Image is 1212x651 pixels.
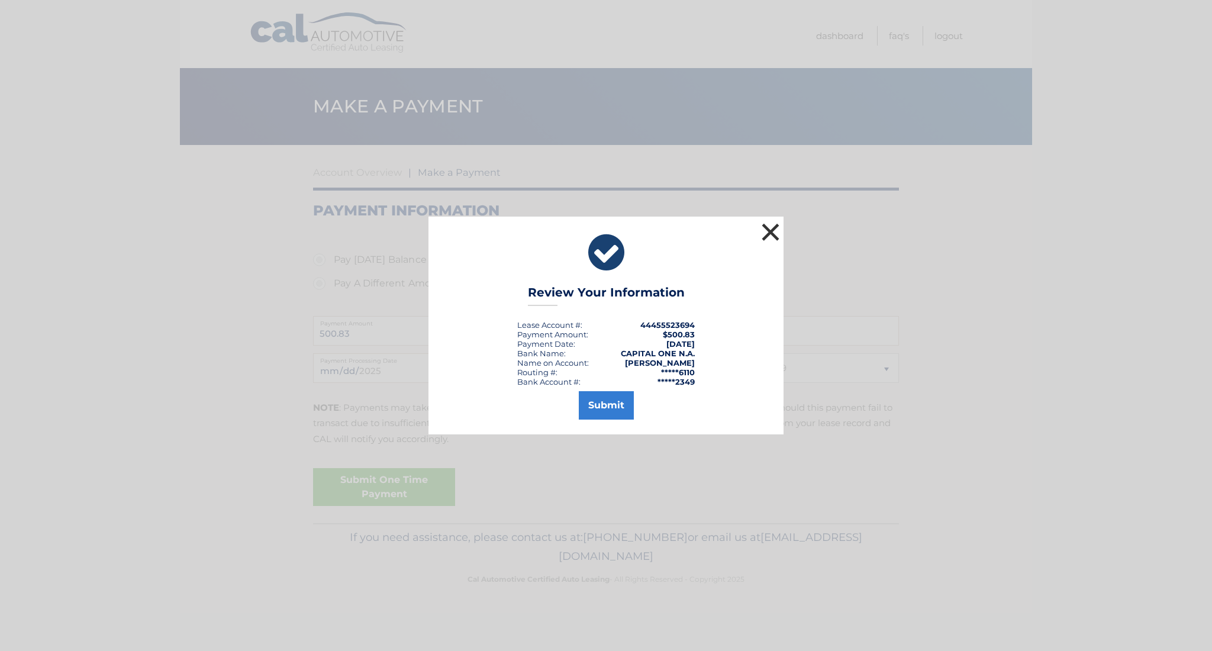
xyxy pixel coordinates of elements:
div: Routing #: [517,368,557,377]
h3: Review Your Information [528,285,685,306]
strong: CAPITAL ONE N.A. [621,349,695,358]
div: Name on Account: [517,358,589,368]
div: Payment Amount: [517,330,588,339]
div: Bank Name: [517,349,566,358]
span: Payment Date [517,339,573,349]
strong: [PERSON_NAME] [625,358,695,368]
strong: 44455523694 [640,320,695,330]
button: Submit [579,391,634,420]
div: Lease Account #: [517,320,582,330]
button: × [759,220,782,244]
div: Bank Account #: [517,377,581,386]
div: : [517,339,575,349]
span: [DATE] [666,339,695,349]
span: $500.83 [663,330,695,339]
